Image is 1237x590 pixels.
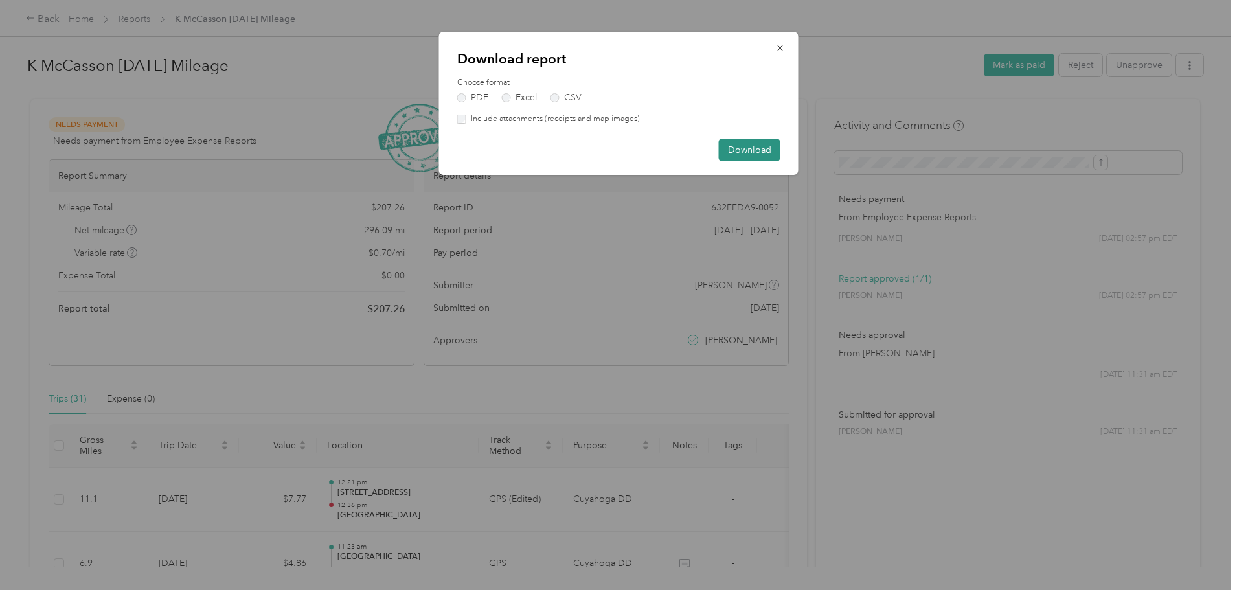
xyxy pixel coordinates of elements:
label: PDF [457,93,488,102]
button: Download [719,139,780,161]
label: CSV [550,93,582,102]
iframe: Everlance-gr Chat Button Frame [1164,517,1237,590]
label: Excel [502,93,537,102]
label: Include attachments (receipts and map images) [466,113,640,125]
label: Choose format [457,77,780,89]
p: Download report [457,50,780,68]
